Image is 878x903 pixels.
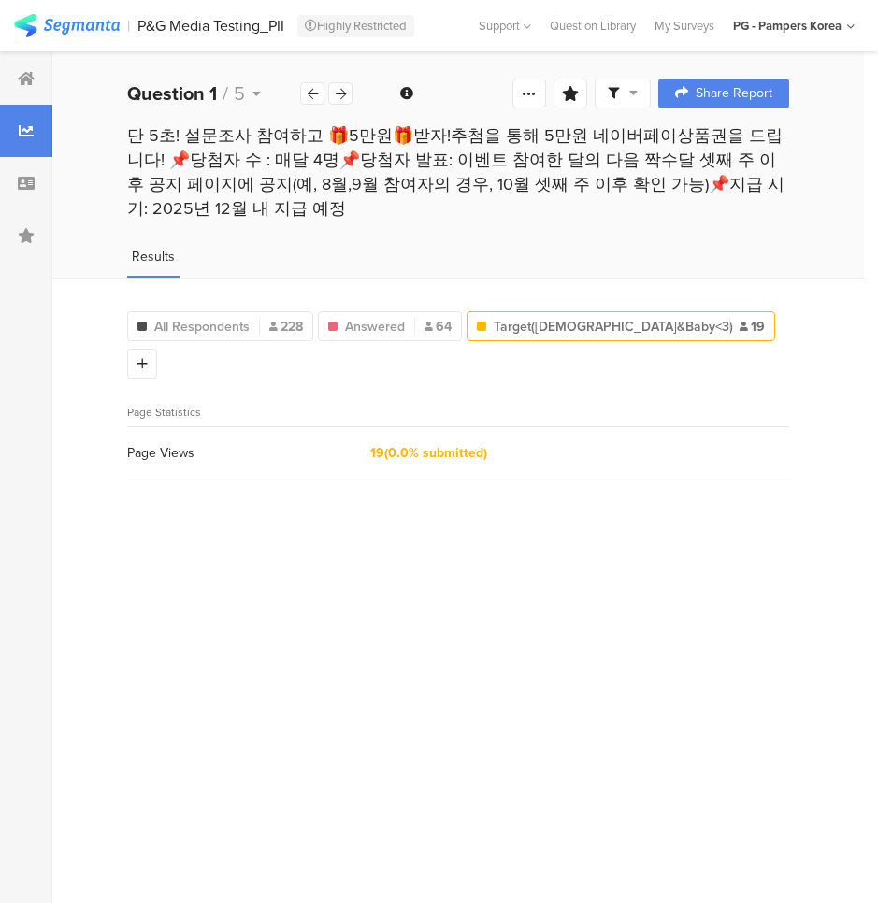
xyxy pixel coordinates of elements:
span: Results [132,247,175,266]
div: Highly Restricted [297,15,414,37]
span: (0.0% submitted) [384,443,487,463]
div: Page Views [127,443,352,463]
div: P&G Media Testing_PII [137,17,284,35]
div: 19 [352,443,487,463]
div: 단 5초! 설문조사 참여하고 🎁5만원🎁받자!추첨을 통해 5만원 네이버페이상품권을 드립니다! 📌당첨자 수 : 매달 4명📌당첨자 발표: 이벤트 참여한 달의 다음 짝수달 셋째 주 ... [127,123,789,221]
span: Target([DEMOGRAPHIC_DATA]&Baby<3) [494,317,720,337]
span: 19 [740,317,765,337]
b: Question 1 [127,79,217,107]
span: 5 [234,79,245,107]
a: My Surveys [645,17,724,35]
span: All Respondents [154,317,250,337]
span: 228 [269,317,303,337]
img: segmanta logo [14,14,120,37]
div: PG - Pampers Korea [733,17,842,35]
div: Page Statistics [127,397,789,427]
span: 64 [425,317,452,337]
span: Answered [345,317,405,337]
span: / [223,79,228,107]
div: Support [479,11,531,40]
span: Share Report [696,87,772,100]
a: Question Library [540,17,645,35]
div: | [127,15,130,36]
